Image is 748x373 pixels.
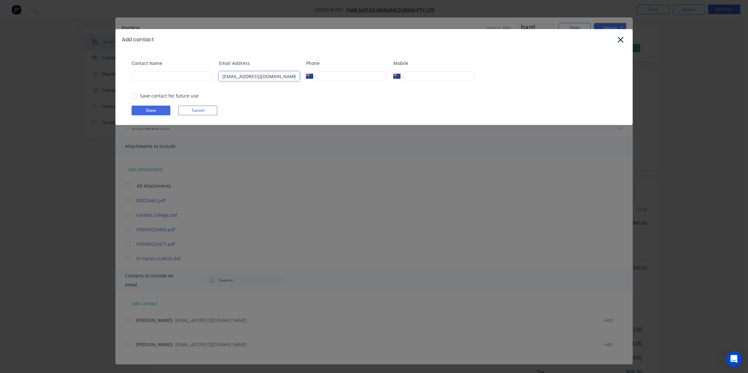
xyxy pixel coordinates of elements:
[219,60,300,67] label: Email Address
[178,106,217,115] button: Cancel
[122,36,154,44] div: Add contact
[132,60,212,67] label: Contact Name
[140,92,198,99] div: Save contact for future use
[726,351,742,367] div: Open Intercom Messenger
[306,60,387,67] label: Phone
[132,106,170,115] button: Done
[393,60,474,67] label: Mobile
